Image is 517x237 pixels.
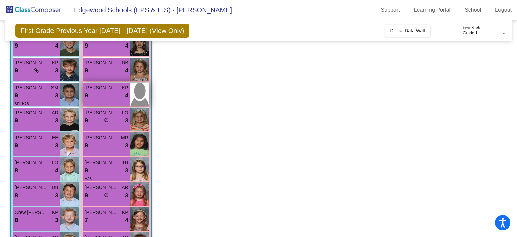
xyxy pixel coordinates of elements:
span: [PERSON_NAME] [15,59,48,66]
span: 3 [125,141,128,150]
span: 7 [85,216,88,225]
span: DB [122,59,128,66]
span: LO [122,109,128,116]
span: Crew [PERSON_NAME] [15,209,48,216]
span: 3 [55,66,58,75]
span: KP [52,59,58,66]
span: 9 [85,66,88,75]
span: 8 [15,191,18,200]
span: [PERSON_NAME] [85,134,118,141]
span: 4 [125,66,128,75]
span: KP [122,209,128,216]
span: [PERSON_NAME] [85,84,118,91]
span: 9 [15,66,18,75]
span: 9 [15,41,18,50]
span: [PERSON_NAME] [85,159,118,166]
a: School [459,5,486,16]
span: [PERSON_NAME] [15,184,48,191]
span: 9 [85,41,88,50]
span: 9 [85,166,88,175]
span: 4 [125,41,128,50]
span: EE [52,134,58,141]
button: Digital Data Wall [385,25,430,37]
span: 3 [125,116,128,125]
span: 9 [85,141,88,150]
span: LO [52,159,58,166]
span: [PERSON_NAME] [15,109,48,116]
span: 3 [55,216,58,225]
span: 4 [55,41,58,50]
span: [PERSON_NAME] [85,59,118,66]
span: AR [122,184,128,191]
span: 9 [15,116,18,125]
span: Digital Data Wall [390,28,425,33]
span: 4 [125,216,128,225]
span: HAB [85,177,92,181]
span: [PERSON_NAME] [15,134,48,141]
span: 3 [55,116,58,125]
span: [PERSON_NAME] [85,209,118,216]
span: 8 [15,216,18,225]
span: 4 [125,91,128,100]
a: Support [376,5,405,16]
span: 3 [55,191,58,200]
span: 8 [15,166,18,175]
a: Logout [490,5,517,16]
span: 4 [55,166,58,175]
span: SM [51,84,58,91]
span: Edgewood Schools (EPS & EIS) - [PERSON_NAME] [67,5,232,16]
span: SEL HAB [15,102,29,106]
span: [PERSON_NAME] [15,84,48,91]
span: Grade 1 [463,31,477,35]
span: First Grade Previous Year [DATE] - [DATE] (View Only) [15,24,189,38]
span: KP [52,209,58,216]
span: MR [121,134,128,141]
span: 9 [85,116,88,125]
span: do_not_disturb_alt [104,118,109,122]
span: 9 [15,141,18,150]
span: 3 [125,166,128,175]
span: 3 [55,91,58,100]
span: [PERSON_NAME] [85,109,118,116]
span: do_not_disturb_alt [104,192,109,197]
span: DB [51,184,58,191]
span: 9 [15,91,18,100]
span: [PERSON_NAME] [85,184,118,191]
span: KP [122,84,128,91]
span: 9 [85,91,88,100]
span: 3 [55,141,58,150]
span: TH [122,159,128,166]
a: Learning Portal [409,5,456,16]
span: AD [51,109,58,116]
span: 3 [125,191,128,200]
span: [PERSON_NAME] [15,159,48,166]
span: 9 [85,191,88,200]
